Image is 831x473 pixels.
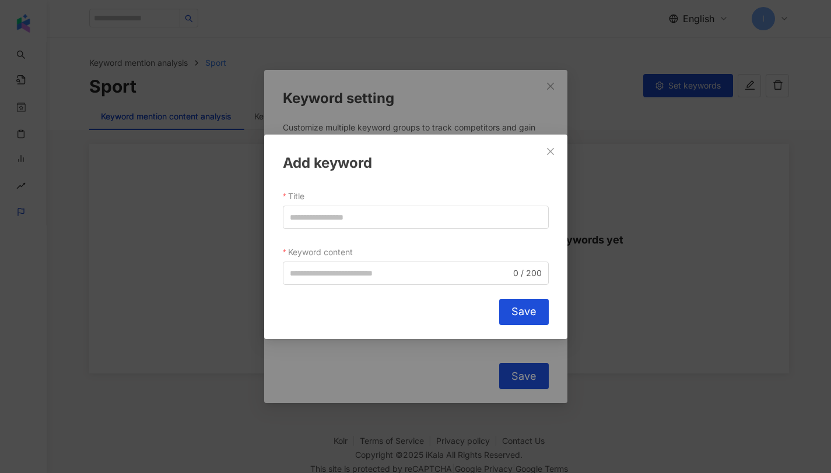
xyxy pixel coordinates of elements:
[283,153,549,173] div: Add keyword
[539,139,562,163] button: Close
[546,146,555,156] span: close
[513,266,542,279] span: 0 / 200
[290,266,511,279] input: Keyword content
[283,186,313,205] label: Title
[283,242,361,261] label: Keyword content
[499,298,549,324] button: Save
[283,205,549,228] input: Title
[511,305,537,318] span: Save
